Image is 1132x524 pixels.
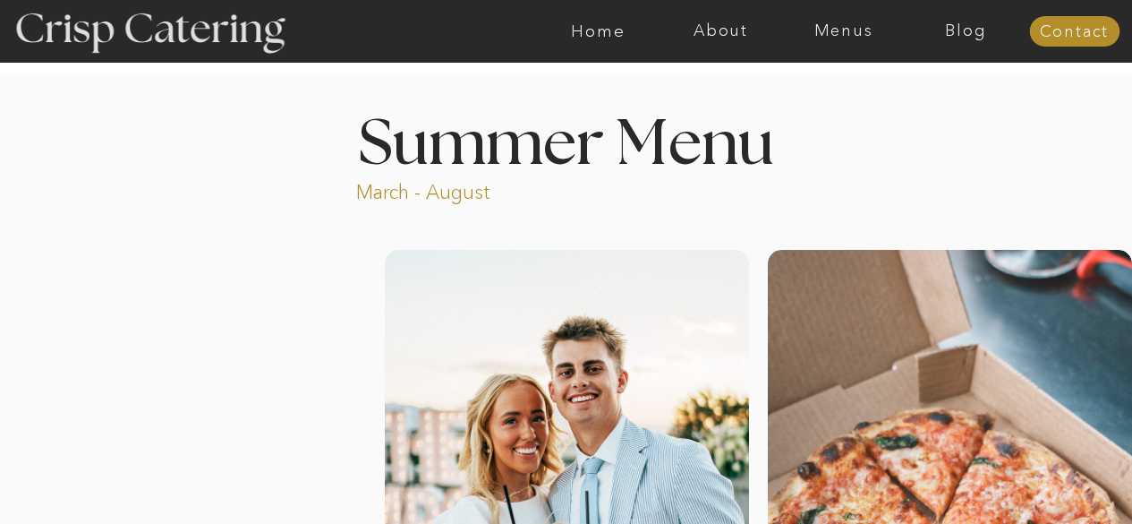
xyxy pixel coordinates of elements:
p: March - August [356,179,602,200]
a: Contact [1029,23,1119,41]
a: About [660,22,782,40]
a: Blog [905,22,1027,40]
a: Home [537,22,660,40]
h1: Summer Menu [318,114,815,167]
a: Menus [782,22,905,40]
